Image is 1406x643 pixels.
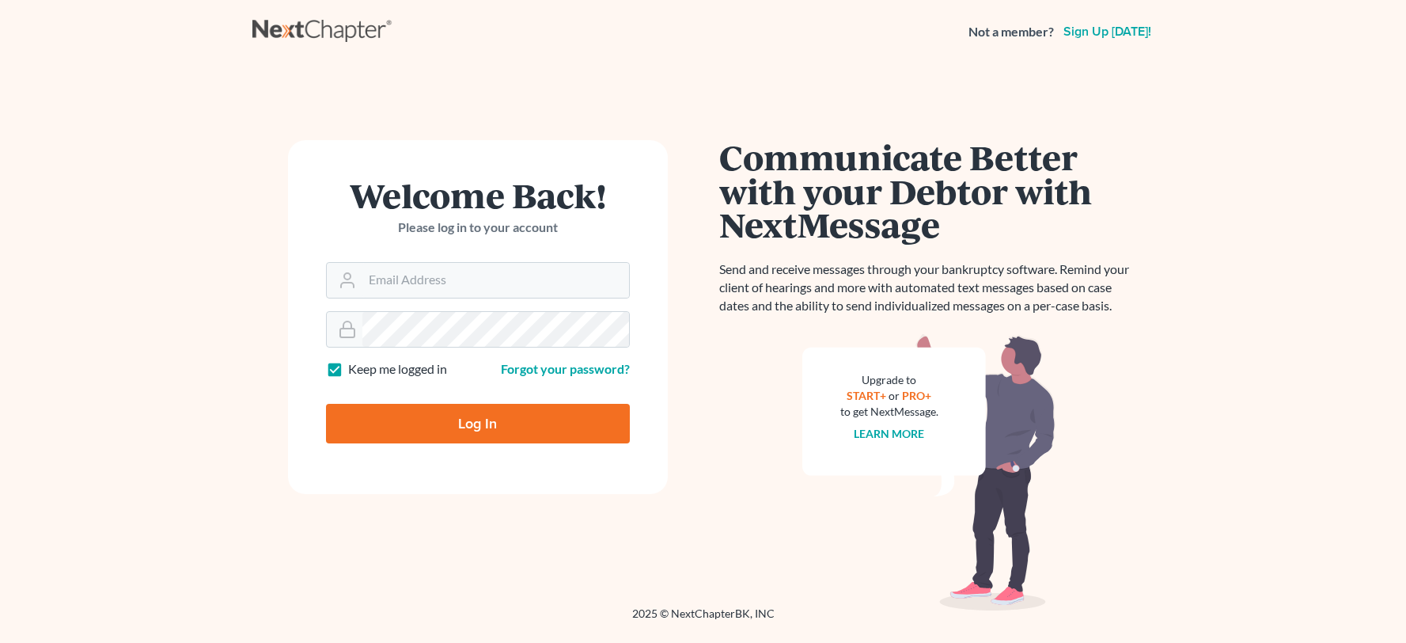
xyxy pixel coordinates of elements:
[802,334,1055,611] img: nextmessage_bg-59042aed3d76b12b5cd301f8e5b87938c9018125f34e5fa2b7a6b67550977c72.svg
[840,404,938,420] div: to get NextMessage.
[840,372,938,388] div: Upgrade to
[326,219,630,237] p: Please log in to your account
[889,389,900,402] span: or
[501,361,630,376] a: Forgot your password?
[326,178,630,212] h1: Welcome Back!
[902,389,931,402] a: PRO+
[326,404,630,443] input: Log In
[719,261,1139,315] p: Send and receive messages through your bankruptcy software. Remind your client of hearings and mo...
[719,140,1139,242] h1: Communicate Better with your Debtor with NextMessage
[348,360,447,379] label: Keep me logged in
[362,263,629,298] input: Email Address
[854,427,924,440] a: Learn more
[847,389,886,402] a: START+
[968,23,1054,41] strong: Not a member?
[252,606,1154,634] div: 2025 © NextChapterBK, INC
[1060,25,1154,38] a: Sign up [DATE]!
